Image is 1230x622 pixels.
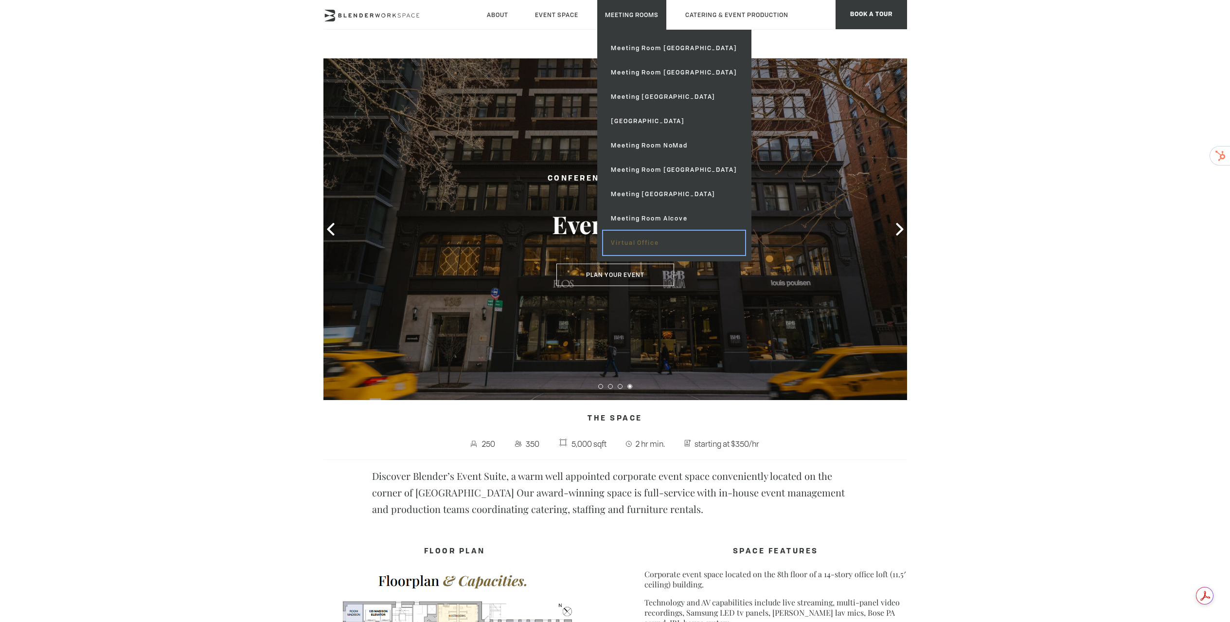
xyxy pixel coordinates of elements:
[603,133,745,158] a: Meeting Room NoMad
[503,209,727,239] h3: Event Suite
[644,543,907,561] h4: SPACE FEATURES
[644,569,907,589] p: Corporate event space located on the 8th floor of a 14-story office loft (11.5′ ceiling) building.
[603,206,745,231] a: Meeting Room Alcove
[603,85,745,109] a: Meeting [GEOGRAPHIC_DATA]
[556,264,674,286] button: Plan Your Event
[603,109,745,133] a: [GEOGRAPHIC_DATA]
[523,436,542,452] span: 350
[323,410,907,428] h4: The Space
[503,173,727,185] h2: Conference Event Space
[692,436,762,452] span: starting at $350/hr
[569,436,609,452] span: 5,000 sqft
[372,468,858,517] p: Discover Blender’s Event Suite, a warm well appointed corporate event space conveniently located ...
[603,158,745,182] a: Meeting Room [GEOGRAPHIC_DATA]
[603,60,745,85] a: Meeting Room [GEOGRAPHIC_DATA]
[323,543,586,561] h4: FLOOR PLAN
[603,182,745,206] a: Meeting [GEOGRAPHIC_DATA]
[603,231,745,255] a: Virtual Office
[633,436,667,452] span: 2 hr min.
[603,36,745,60] a: Meeting Room [GEOGRAPHIC_DATA]
[480,436,498,452] span: 250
